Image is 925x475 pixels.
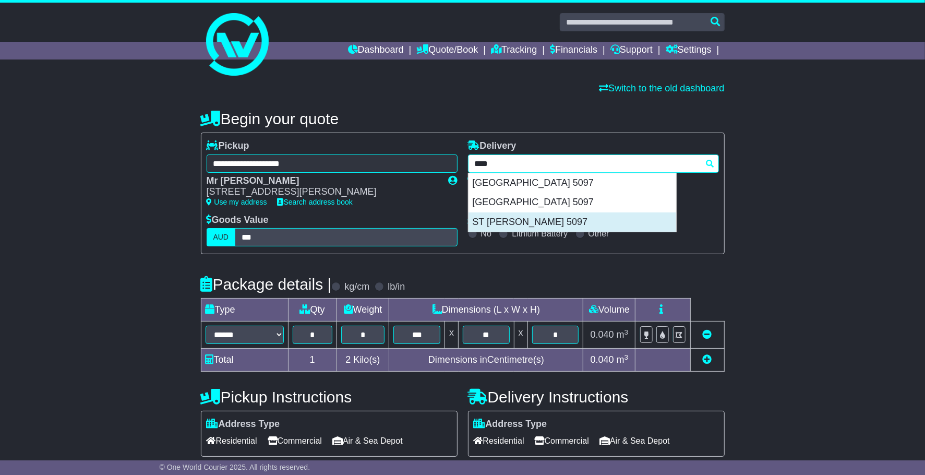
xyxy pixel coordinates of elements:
label: AUD [207,228,236,246]
div: [GEOGRAPHIC_DATA] 5097 [468,173,676,193]
td: x [514,322,527,349]
span: m [617,329,629,340]
span: Residential [474,433,524,449]
label: Other [588,229,609,239]
div: [GEOGRAPHIC_DATA] 5097 [468,193,676,212]
span: m [617,354,629,365]
h4: Package details | [201,276,332,293]
a: Use my address [207,198,267,206]
label: Address Type [474,419,547,430]
label: Lithium Battery [512,229,568,239]
td: Dimensions in Centimetre(s) [389,349,583,372]
sup: 3 [624,353,629,361]
a: Add new item [703,354,712,365]
div: [STREET_ADDRESS][PERSON_NAME] [207,186,438,198]
a: Settings [666,42,712,60]
td: Kilo(s) [337,349,389,372]
td: Qty [288,299,337,322]
h4: Begin your quote [201,110,725,127]
a: Dashboard [348,42,404,60]
h4: Pickup Instructions [201,388,458,406]
td: Volume [583,299,635,322]
span: Air & Sea Depot [332,433,403,449]
a: Search address book [278,198,353,206]
sup: 3 [624,328,629,336]
div: ST [PERSON_NAME] 5097 [468,212,676,232]
span: © One World Courier 2025. All rights reserved. [160,463,310,471]
span: 0.040 [591,354,614,365]
a: Switch to the old dashboard [599,83,724,93]
span: 2 [345,354,351,365]
td: Weight [337,299,389,322]
label: kg/cm [344,281,369,293]
td: Type [201,299,288,322]
td: 1 [288,349,337,372]
label: Address Type [207,419,280,430]
label: Pickup [207,140,249,152]
a: Support [610,42,653,60]
a: Remove this item [703,329,712,340]
div: Mr [PERSON_NAME] [207,175,438,187]
span: Commercial [535,433,589,449]
h4: Delivery Instructions [468,388,725,406]
label: No [481,229,491,239]
span: Air & Sea Depot [599,433,670,449]
a: Tracking [491,42,537,60]
a: Quote/Book [416,42,478,60]
label: Goods Value [207,215,269,226]
label: lb/in [388,281,405,293]
td: Total [201,349,288,372]
td: x [445,322,459,349]
span: Commercial [268,433,322,449]
a: Financials [550,42,597,60]
span: Residential [207,433,257,449]
span: 0.040 [591,329,614,340]
label: Delivery [468,140,516,152]
td: Dimensions (L x W x H) [389,299,583,322]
